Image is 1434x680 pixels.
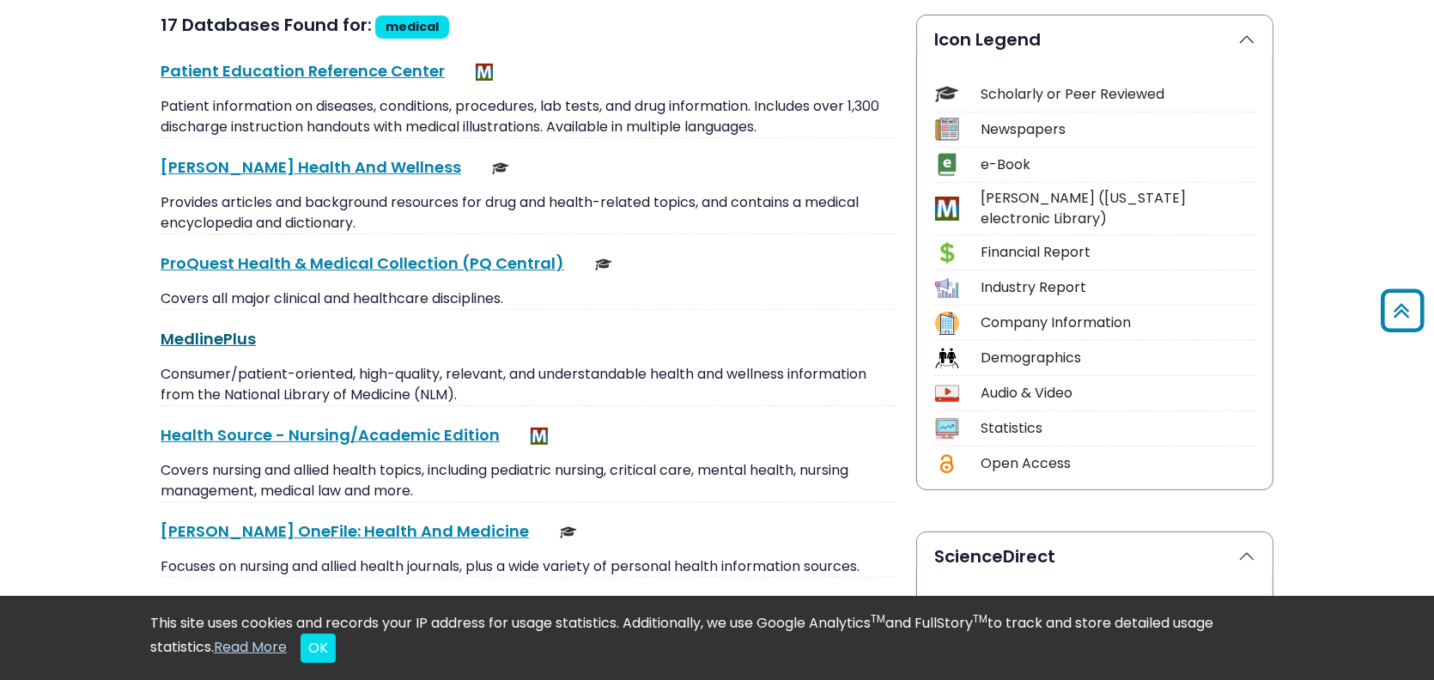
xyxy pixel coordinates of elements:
[161,13,372,37] span: 17 Databases Found for:
[981,383,1255,404] div: Audio & Video
[476,64,493,81] img: MeL (Michigan electronic Library)
[981,277,1255,298] div: Industry Report
[161,252,564,274] a: ProQuest Health & Medical Collection (PQ Central)
[936,452,957,476] img: Icon Open Access
[161,96,896,137] p: Patient information on diseases, conditions, procedures, lab tests, and drug information. Include...
[161,328,256,349] a: MedlinePlus
[161,60,445,82] a: Patient Education Reference Center
[981,119,1255,140] div: Newspapers
[386,18,439,35] span: medical
[935,118,958,141] img: Icon Newspapers
[161,460,896,501] p: Covers nursing and allied health topics, including pediatric nursing, critical care, mental healt...
[531,428,548,445] img: MeL (Michigan electronic Library)
[981,453,1255,474] div: Open Access
[595,256,612,273] img: Scholarly or Peer Reviewed
[161,364,896,405] p: Consumer/patient-oriented, high-quality, relevant, and understandable health and wellness informa...
[981,84,1255,105] div: Scholarly or Peer Reviewed
[492,160,509,177] img: Scholarly or Peer Reviewed
[935,82,958,106] img: Icon Scholarly or Peer Reviewed
[981,188,1255,229] div: [PERSON_NAME] ([US_STATE] electronic Library)
[935,241,958,264] img: Icon Financial Report
[150,613,1284,663] div: This site uses cookies and records your IP address for usage statistics. Additionally, we use Goo...
[973,611,987,626] sup: TM
[935,347,958,370] img: Icon Demographics
[981,155,1255,175] div: e-Book
[161,424,500,446] a: Health Source - Nursing/Academic Edition
[935,417,958,440] img: Icon Statistics
[161,156,461,178] a: [PERSON_NAME] Health And Wellness
[934,594,1255,644] h3: Get ScienceDirect Articles (Free)
[301,634,336,663] button: Close
[935,197,958,220] img: Icon MeL (Michigan electronic Library)
[161,520,529,542] a: [PERSON_NAME] OneFile: Health And Medicine
[214,637,287,657] a: Read More
[981,313,1255,333] div: Company Information
[935,382,958,405] img: Icon Audio & Video
[161,192,896,234] p: Provides articles and background resources for drug and health-related topics, and contains a med...
[981,348,1255,368] div: Demographics
[917,532,1273,580] button: ScienceDirect
[935,312,958,335] img: Icon Company Information
[935,276,958,300] img: Icon Industry Report
[917,15,1273,64] button: Icon Legend
[560,524,577,541] img: Scholarly or Peer Reviewed
[871,611,885,626] sup: TM
[981,418,1255,439] div: Statistics
[1375,297,1430,325] a: Back to Top
[981,242,1255,263] div: Financial Report
[935,153,958,176] img: Icon e-Book
[161,288,896,309] p: Covers all major clinical and healthcare disciplines.
[161,556,896,577] p: Focuses on nursing and allied health journals, plus a wide variety of personal health information...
